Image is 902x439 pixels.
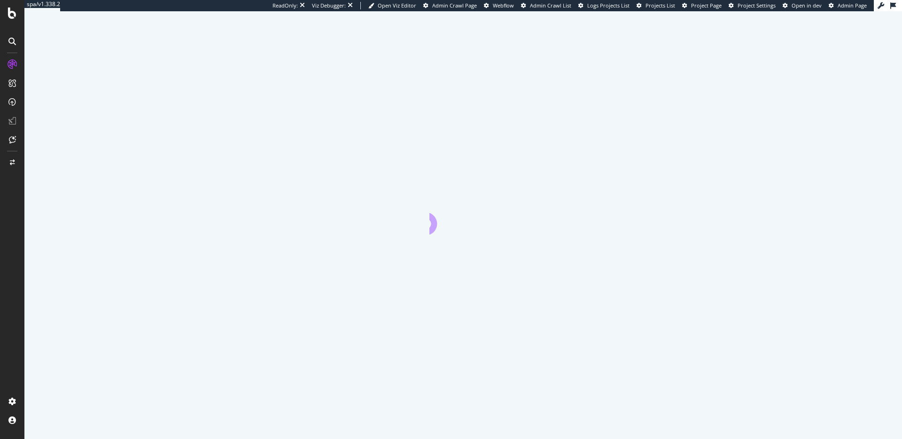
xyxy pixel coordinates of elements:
[729,2,776,9] a: Project Settings
[691,2,722,9] span: Project Page
[637,2,675,9] a: Projects List
[484,2,514,9] a: Webflow
[378,2,416,9] span: Open Viz Editor
[432,2,477,9] span: Admin Crawl Page
[312,2,346,9] div: Viz Debugger:
[530,2,571,9] span: Admin Crawl List
[493,2,514,9] span: Webflow
[272,2,298,9] div: ReadOnly:
[738,2,776,9] span: Project Settings
[587,2,630,9] span: Logs Projects List
[521,2,571,9] a: Admin Crawl List
[829,2,867,9] a: Admin Page
[645,2,675,9] span: Projects List
[792,2,822,9] span: Open in dev
[368,2,416,9] a: Open Viz Editor
[429,201,497,235] div: animation
[682,2,722,9] a: Project Page
[578,2,630,9] a: Logs Projects List
[838,2,867,9] span: Admin Page
[783,2,822,9] a: Open in dev
[423,2,477,9] a: Admin Crawl Page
